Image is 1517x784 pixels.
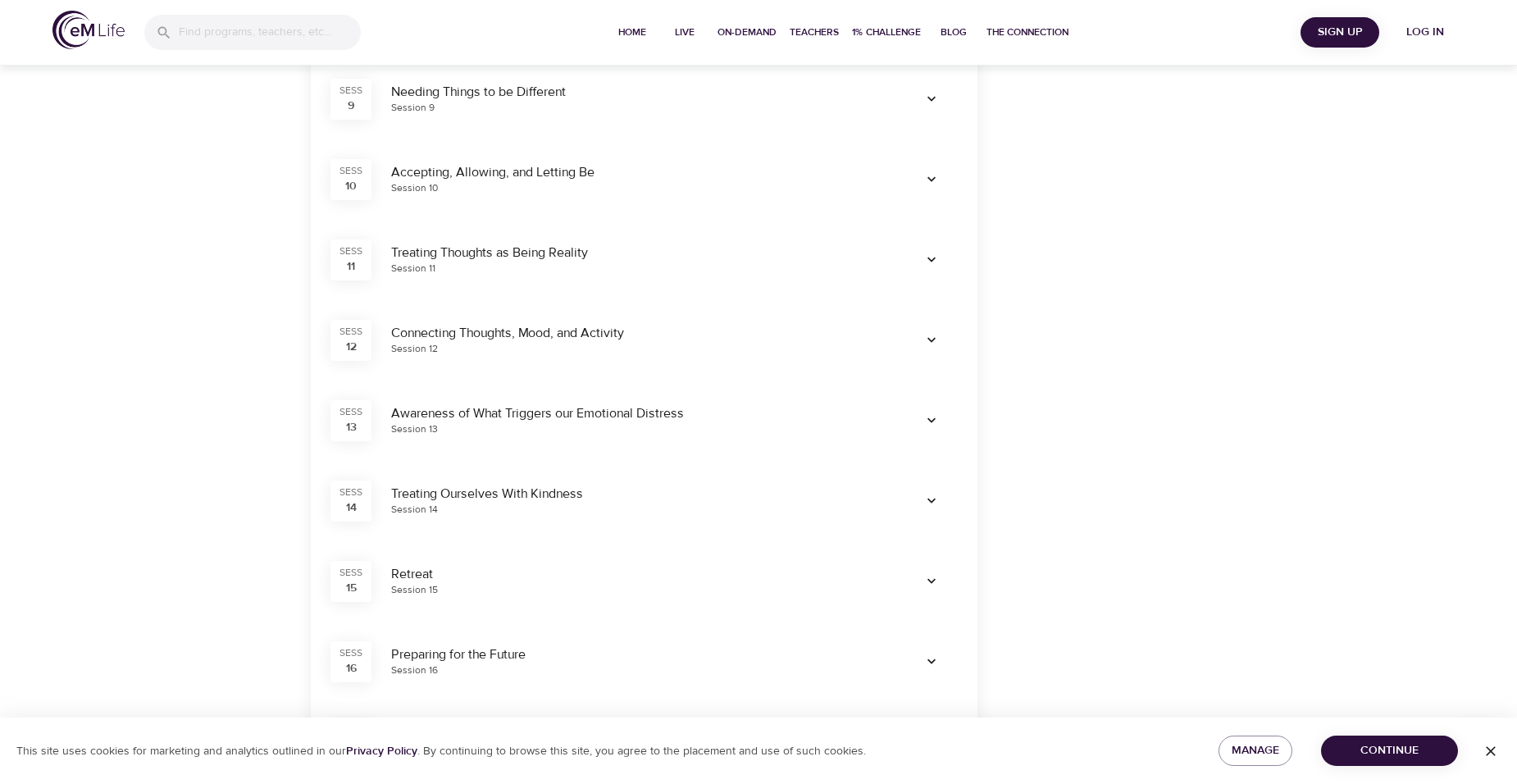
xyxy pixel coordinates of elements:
span: On-Demand [717,24,777,41]
div: Session 12 [391,342,438,356]
input: Find programs, teachers, etc... [179,15,361,50]
div: Accepting, Allowing, and Letting Be [391,163,886,182]
img: logo [52,11,125,49]
div: Preparing for the Future [391,645,886,664]
span: Manage [1232,741,1279,761]
div: 13 [346,419,357,435]
div: 14 [346,499,357,516]
span: Sign Up [1307,22,1373,43]
div: SESS [339,164,362,178]
span: Home [613,24,652,41]
div: SESS [339,646,362,660]
div: SESS [339,244,362,258]
div: Session 11 [391,262,435,276]
div: Treating Thoughts as Being Reality [391,244,886,262]
span: Continue [1334,741,1445,761]
div: 9 [348,98,354,114]
span: Blog [934,24,973,41]
div: Connecting Thoughts, Mood, and Activity [391,324,886,343]
button: Continue [1321,736,1458,766]
span: Teachers [790,24,839,41]
div: SESS [339,84,362,98]
div: Session 14 [391,503,438,517]
div: Needing Things to be Different [391,83,886,102]
div: 12 [346,339,357,355]
span: Live [665,24,704,41]
a: Privacy Policy [346,744,417,759]
div: Retreat [391,565,886,584]
button: Manage [1219,736,1292,766]
span: 1% Challenge [852,24,921,41]
div: Awareness of What Triggers our Emotional Distress [391,404,886,423]
div: Session 16 [391,663,439,677]
span: The Connection [986,24,1068,41]
div: SESS [339,405,362,419]
div: SESS [339,485,362,499]
div: 15 [346,580,357,596]
div: SESS [339,566,362,580]
div: Session 15 [391,583,438,597]
button: Log in [1386,17,1465,48]
button: Sign Up [1301,17,1379,48]
div: Session 13 [391,422,438,436]
div: 10 [345,178,357,194]
div: Treating Ourselves With Kindness [391,485,886,504]
div: Session 9 [391,101,435,115]
div: 16 [346,660,357,677]
div: SESS [339,325,362,339]
div: 11 [347,258,355,275]
span: Log in [1392,22,1458,43]
div: Session 10 [391,181,439,195]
